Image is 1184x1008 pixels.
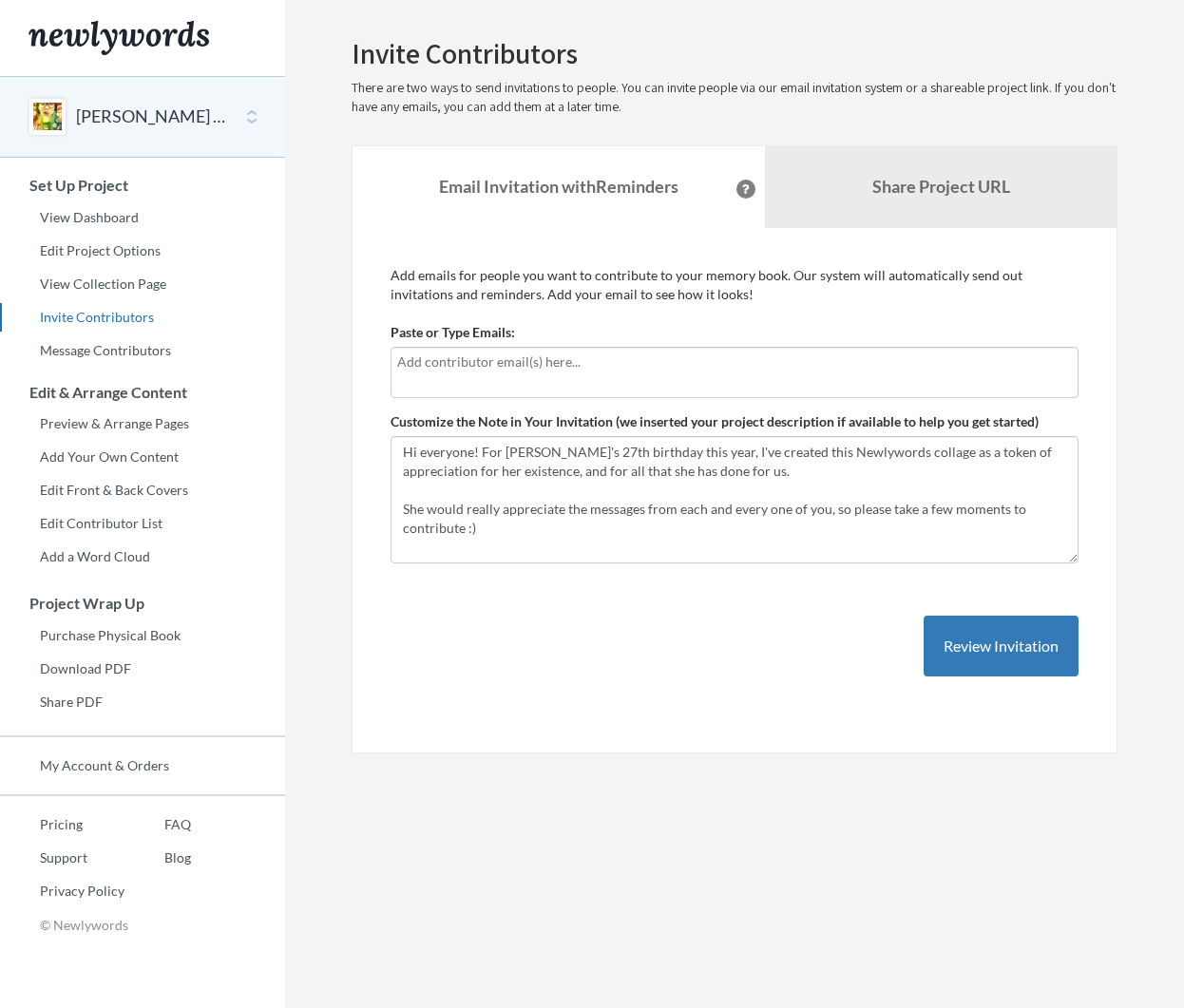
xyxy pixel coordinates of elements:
[76,105,230,129] button: [PERSON_NAME] 27TH BIRTHDAY
[352,79,1117,117] p: There are two ways to send invitations to people. You can invite people via our email invitation ...
[29,21,209,55] img: Newlywords logo
[439,176,678,197] strong: Email Invitation with Reminders
[1,177,285,194] h3: Set Up Project
[391,323,515,342] label: Paste or Type Emails:
[391,266,1079,304] p: Add emails for people you want to contribute to your memory book. Our system will automatically s...
[124,810,191,839] a: FAQ
[352,38,1117,69] h2: Invite Contributors
[872,176,1010,197] b: Share Project URL
[924,616,1079,677] button: Review Invitation
[1,595,285,612] h3: Project Wrap Up
[391,436,1079,563] textarea: Hi everyone! For [PERSON_NAME]'s 27th birthday this year, I've created this Newlywords collage as...
[1,384,285,401] h3: Edit & Arrange Content
[391,412,1039,431] label: Customize the Note in Your Invitation (we inserted your project description if available to help ...
[124,844,191,872] a: Blog
[397,352,1072,372] input: Add contributor email(s) here...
